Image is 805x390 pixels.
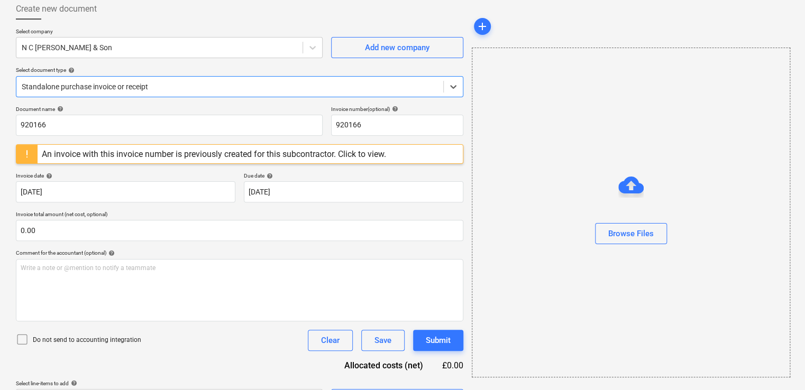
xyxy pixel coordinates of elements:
[331,106,463,113] div: Invoice number (optional)
[16,220,463,241] input: Invoice total amount (net cost, optional)
[321,333,340,347] div: Clear
[106,250,115,256] span: help
[390,106,398,112] span: help
[244,181,463,202] input: Due date not specified
[331,115,463,136] input: Invoice number
[426,333,451,347] div: Submit
[595,223,667,244] button: Browse Files
[752,339,805,390] iframe: Chat Widget
[308,330,353,351] button: Clear
[264,173,273,179] span: help
[16,28,323,37] p: Select company
[16,106,323,113] div: Document name
[42,149,386,159] div: An invoice with this invoice number is previously created for this subcontractor. Click to view.
[244,172,463,179] div: Due date
[16,115,323,136] input: Document name
[55,106,63,112] span: help
[361,330,405,351] button: Save
[326,359,440,372] div: Allocated costs (net)
[16,211,463,220] p: Invoice total amount (net cost, optional)
[16,172,235,179] div: Invoice date
[608,227,654,240] div: Browse Files
[413,330,463,351] button: Submit
[66,67,75,73] span: help
[33,336,141,345] p: Do not send to accounting integration
[16,380,323,387] div: Select line-items to add
[472,48,790,377] div: Browse Files
[16,249,463,256] div: Comment for the accountant (optional)
[476,20,489,33] span: add
[69,380,77,386] span: help
[44,173,52,179] span: help
[331,37,463,58] button: Add new company
[365,41,429,54] div: Add new company
[16,67,463,73] div: Select document type
[440,359,463,372] div: £0.00
[16,3,97,15] span: Create new document
[16,181,235,202] input: Invoice date not specified
[374,333,391,347] div: Save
